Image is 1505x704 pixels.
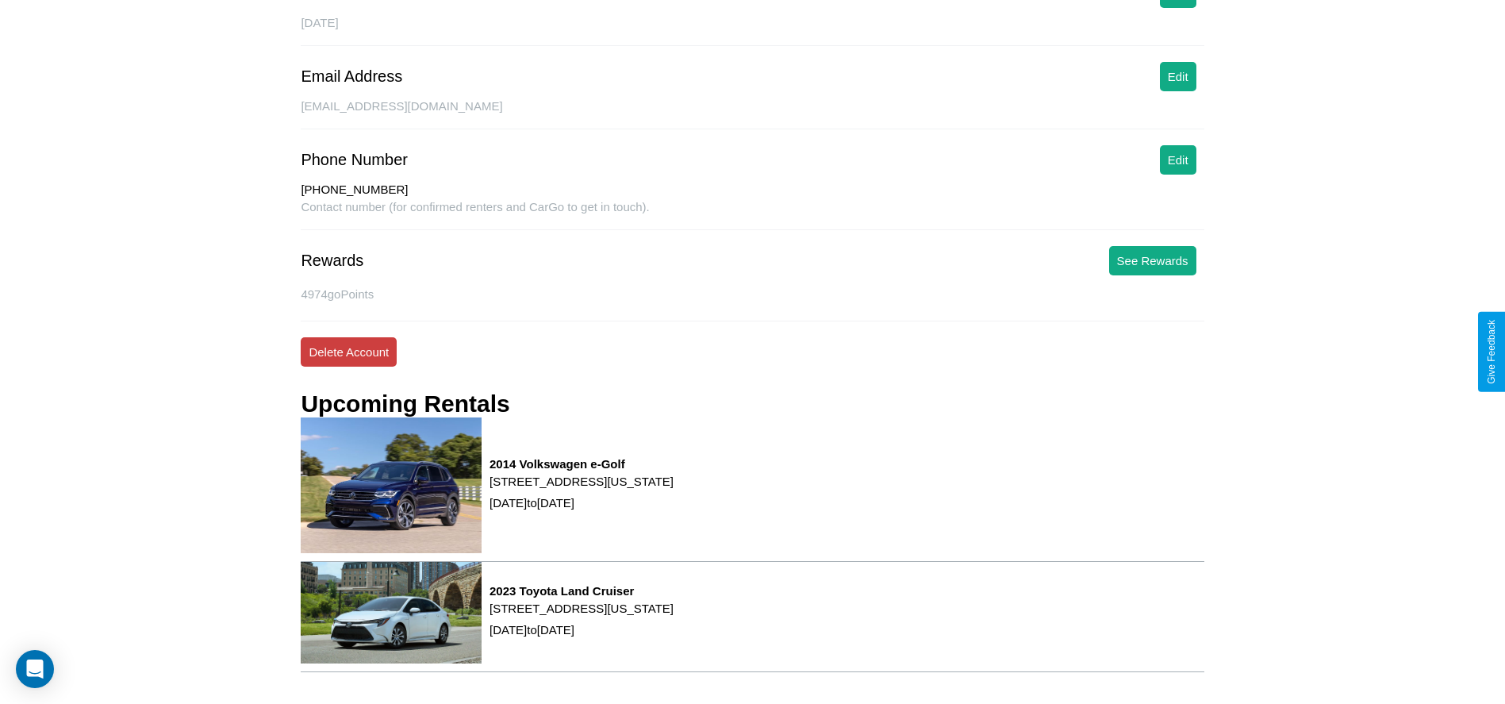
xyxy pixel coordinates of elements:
[301,183,1204,200] div: [PHONE_NUMBER]
[301,417,482,552] img: rental
[490,492,674,514] p: [DATE] to [DATE]
[1160,62,1196,91] button: Edit
[490,619,674,641] p: [DATE] to [DATE]
[301,151,408,169] div: Phone Number
[490,584,674,598] h3: 2023 Toyota Land Cruiser
[301,200,1204,230] div: Contact number (for confirmed renters and CarGo to get in touch).
[301,283,1204,305] p: 4974 goPoints
[301,337,397,367] button: Delete Account
[301,16,1204,46] div: [DATE]
[1109,246,1196,275] button: See Rewards
[490,471,674,492] p: [STREET_ADDRESS][US_STATE]
[1160,145,1196,175] button: Edit
[301,67,402,86] div: Email Address
[16,650,54,688] div: Open Intercom Messenger
[301,99,1204,129] div: [EMAIL_ADDRESS][DOMAIN_NAME]
[490,598,674,619] p: [STREET_ADDRESS][US_STATE]
[490,457,674,471] h3: 2014 Volkswagen e-Golf
[301,562,482,664] img: rental
[1486,320,1497,384] div: Give Feedback
[301,252,363,270] div: Rewards
[301,390,509,417] h3: Upcoming Rentals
